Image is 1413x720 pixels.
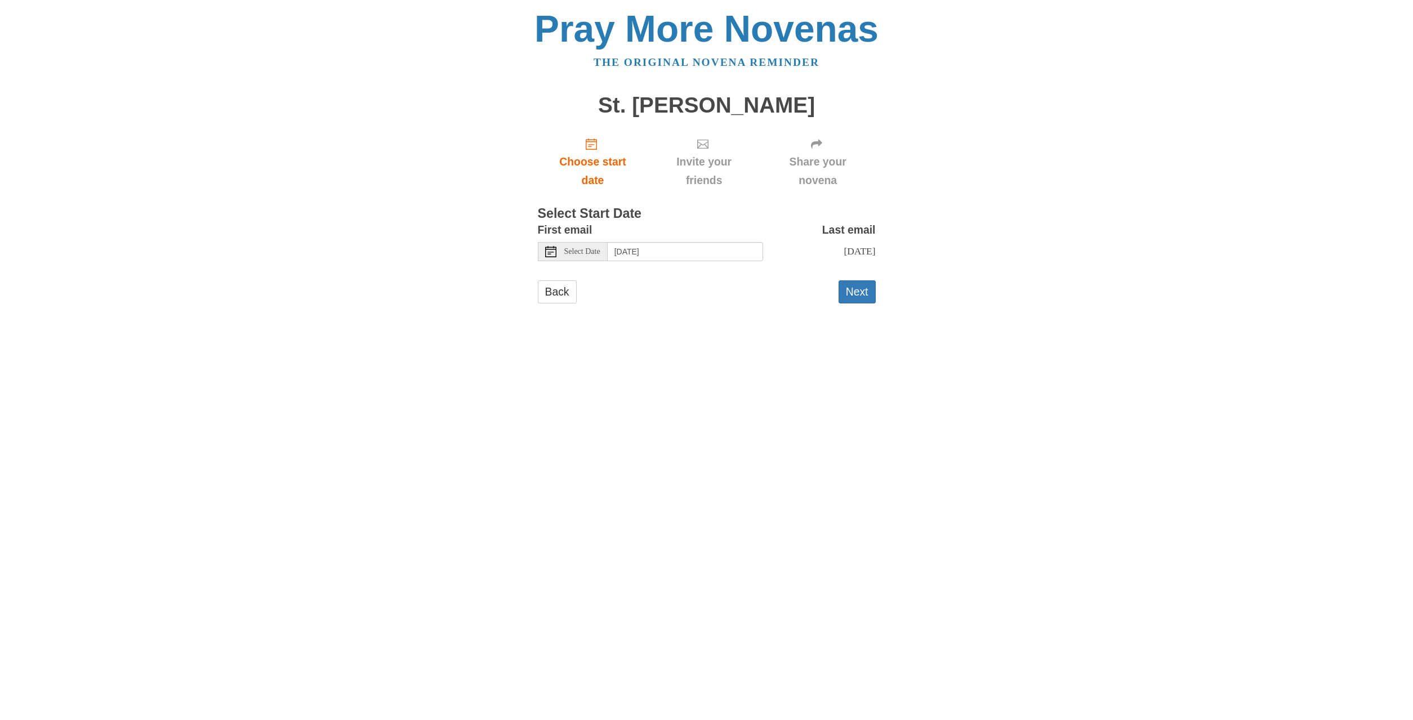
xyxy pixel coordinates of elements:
span: Choose start date [549,153,637,190]
h1: St. [PERSON_NAME] [538,93,876,118]
label: First email [538,221,592,239]
a: Choose start date [538,128,648,195]
span: [DATE] [844,245,875,257]
span: Share your novena [772,153,864,190]
a: Pray More Novenas [534,8,879,50]
button: Next [839,280,876,303]
div: Click "Next" to confirm your start date first. [760,128,876,195]
label: Last email [822,221,876,239]
a: The original novena reminder [594,56,819,68]
div: Click "Next" to confirm your start date first. [648,128,760,195]
h3: Select Start Date [538,207,876,221]
a: Back [538,280,577,303]
span: Invite your friends [659,153,748,190]
span: Select Date [564,248,600,256]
